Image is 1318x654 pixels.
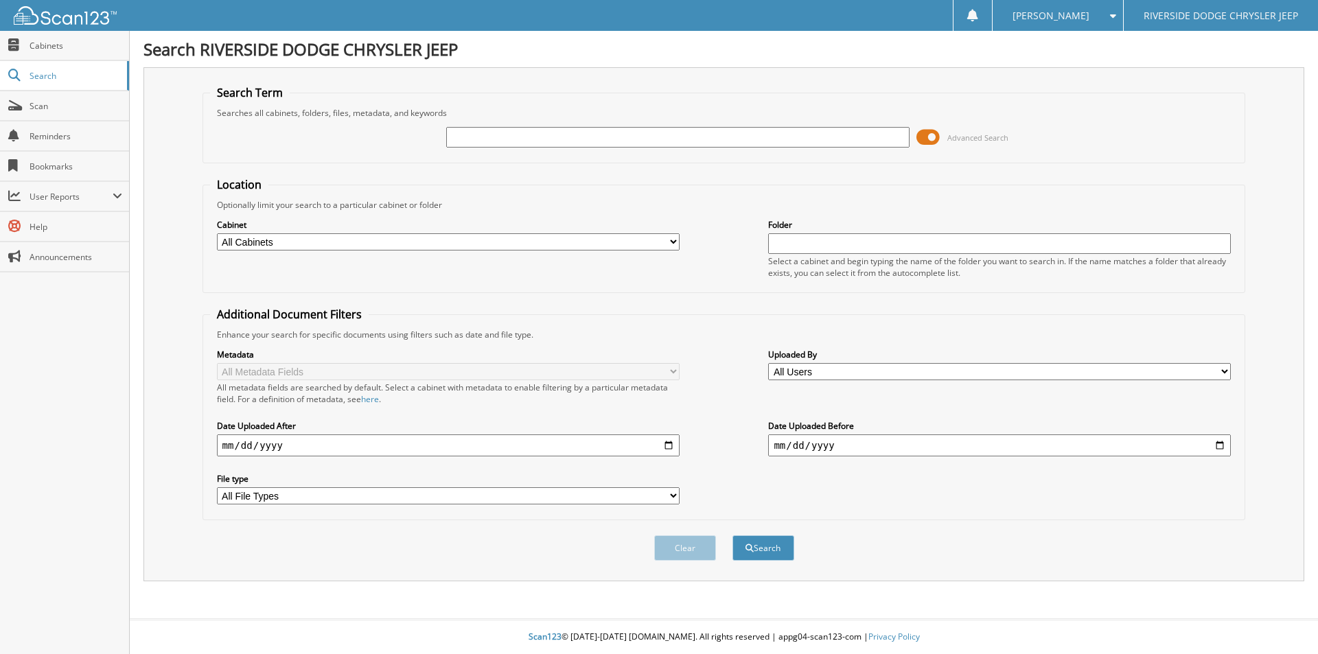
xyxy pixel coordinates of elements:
[210,307,369,322] legend: Additional Document Filters
[1013,12,1089,20] span: [PERSON_NAME]
[217,349,680,360] label: Metadata
[768,434,1231,456] input: end
[768,349,1231,360] label: Uploaded By
[30,251,122,263] span: Announcements
[868,631,920,642] a: Privacy Policy
[947,132,1008,143] span: Advanced Search
[217,382,680,405] div: All metadata fields are searched by default. Select a cabinet with metadata to enable filtering b...
[30,130,122,142] span: Reminders
[210,107,1238,119] div: Searches all cabinets, folders, files, metadata, and keywords
[768,219,1231,231] label: Folder
[217,473,680,484] label: File type
[217,420,680,432] label: Date Uploaded After
[210,329,1238,340] div: Enhance your search for specific documents using filters such as date and file type.
[210,85,290,100] legend: Search Term
[30,221,122,233] span: Help
[30,100,122,112] span: Scan
[143,38,1304,60] h1: Search RIVERSIDE DODGE CHRYSLER JEEP
[217,434,680,456] input: start
[30,161,122,172] span: Bookmarks
[768,420,1231,432] label: Date Uploaded Before
[529,631,562,642] span: Scan123
[217,219,680,231] label: Cabinet
[732,535,794,561] button: Search
[210,199,1238,211] div: Optionally limit your search to a particular cabinet or folder
[654,535,716,561] button: Clear
[14,6,117,25] img: scan123-logo-white.svg
[130,620,1318,654] div: © [DATE]-[DATE] [DOMAIN_NAME]. All rights reserved | appg04-scan123-com |
[30,191,113,202] span: User Reports
[210,177,268,192] legend: Location
[1144,12,1298,20] span: RIVERSIDE DODGE CHRYSLER JEEP
[30,40,122,51] span: Cabinets
[768,255,1231,279] div: Select a cabinet and begin typing the name of the folder you want to search in. If the name match...
[30,70,120,82] span: Search
[361,393,379,405] a: here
